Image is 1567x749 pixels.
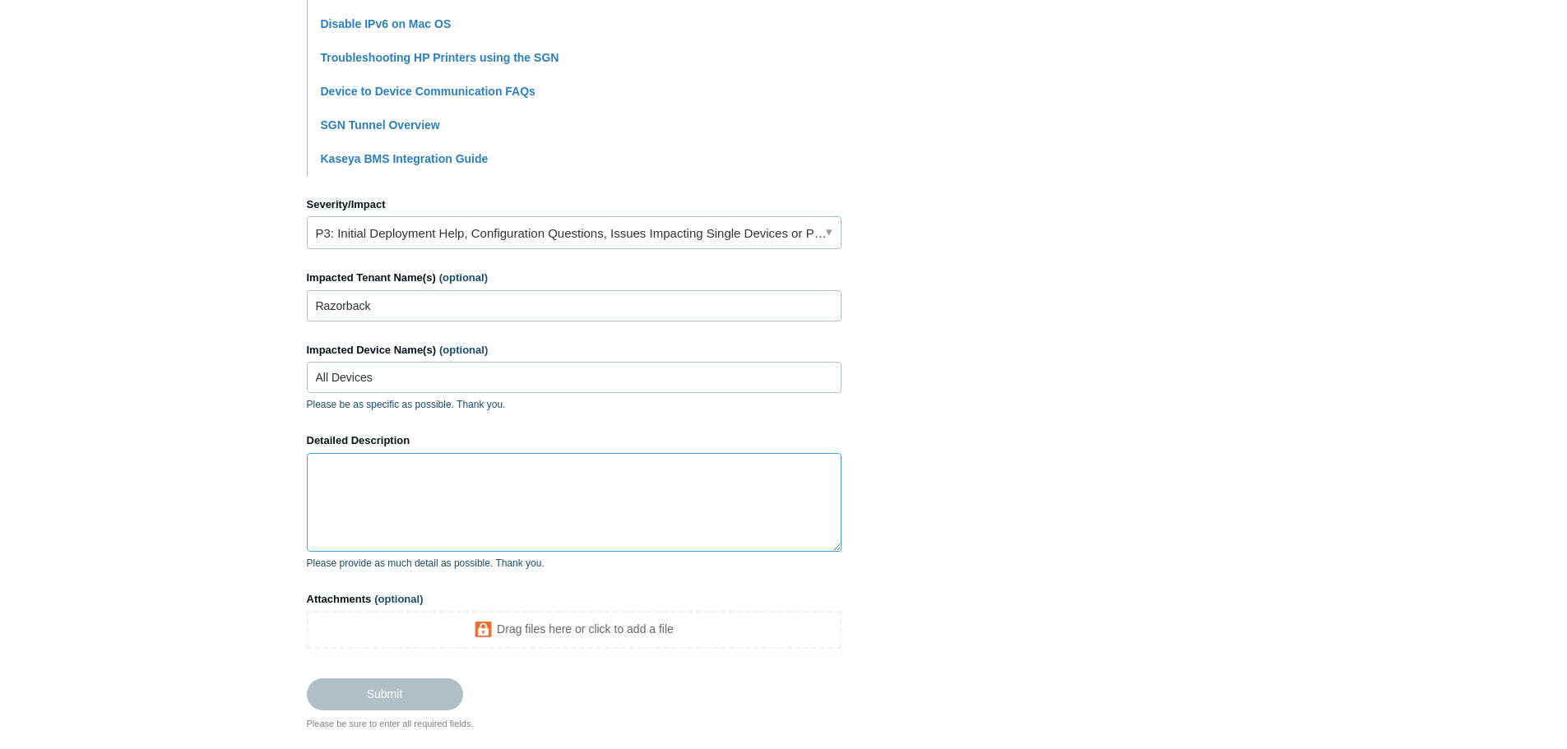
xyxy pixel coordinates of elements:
p: Please be as specific as possible. Thank you. [307,397,841,412]
a: P3: Initial Deployment Help, Configuration Questions, Issues Impacting Single Devices or Past Out... [307,216,841,249]
a: Device to Device Communication FAQs [321,85,535,98]
label: Attachments [307,591,841,608]
label: Severity/Impact [307,196,841,213]
span: (optional) [439,271,488,284]
a: Kaseya BMS Integration Guide [321,152,489,165]
div: Please be sure to enter all required fields. [307,717,841,731]
a: Troubleshooting HP Printers using the SGN [321,51,559,64]
span: (optional) [374,593,423,605]
input: Submit [307,678,463,710]
label: Detailed Description [307,432,841,449]
a: SGN Tunnel Overview [321,118,440,132]
p: Please provide as much detail as possible. Thank you. [307,556,841,571]
span: (optional) [439,344,488,356]
a: Disable IPv6 on Mac OS [321,17,452,30]
label: Impacted Tenant Name(s) [307,270,841,286]
label: Impacted Device Name(s) [307,342,841,358]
